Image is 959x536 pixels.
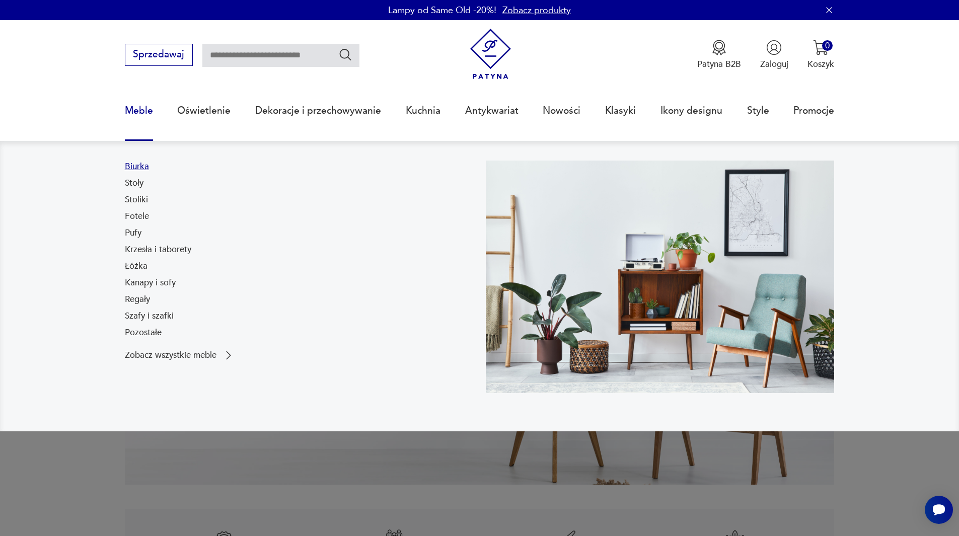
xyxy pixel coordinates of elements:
p: Zaloguj [760,58,788,70]
p: Patyna B2B [697,58,741,70]
p: Koszyk [807,58,834,70]
a: Biurka [125,161,149,173]
a: Ikony designu [660,88,722,134]
a: Fotele [125,210,149,222]
a: Ikona medaluPatyna B2B [697,40,741,70]
a: Stoły [125,177,143,189]
p: Lampy od Same Old -20%! [388,4,496,17]
a: Kuchnia [406,88,440,134]
a: Klasyki [605,88,636,134]
a: Krzesła i taborety [125,244,191,256]
a: Pufy [125,227,141,239]
button: Patyna B2B [697,40,741,70]
a: Szafy i szafki [125,310,174,322]
button: Zaloguj [760,40,788,70]
a: Sprzedawaj [125,51,193,59]
a: Pozostałe [125,327,162,339]
a: Nowości [543,88,580,134]
button: 0Koszyk [807,40,834,70]
img: Patyna - sklep z meblami i dekoracjami vintage [465,29,516,80]
a: Promocje [793,88,834,134]
a: Stoliki [125,194,148,206]
div: 0 [822,40,833,51]
iframe: Smartsupp widget button [925,496,953,524]
a: Dekoracje i przechowywanie [255,88,381,134]
a: Łóżka [125,260,147,272]
button: Szukaj [338,47,353,62]
a: Kanapy i sofy [125,277,176,289]
img: 969d9116629659dbb0bd4e745da535dc.jpg [486,161,835,393]
a: Style [747,88,769,134]
a: Zobacz produkty [502,4,571,17]
p: Zobacz wszystkie meble [125,351,216,359]
button: Sprzedawaj [125,44,193,66]
img: Ikona koszyka [813,40,829,55]
img: Ikona medalu [711,40,727,55]
a: Antykwariat [465,88,519,134]
a: Regały [125,293,150,305]
a: Zobacz wszystkie meble [125,349,235,361]
a: Meble [125,88,153,134]
img: Ikonka użytkownika [766,40,782,55]
a: Oświetlenie [177,88,231,134]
